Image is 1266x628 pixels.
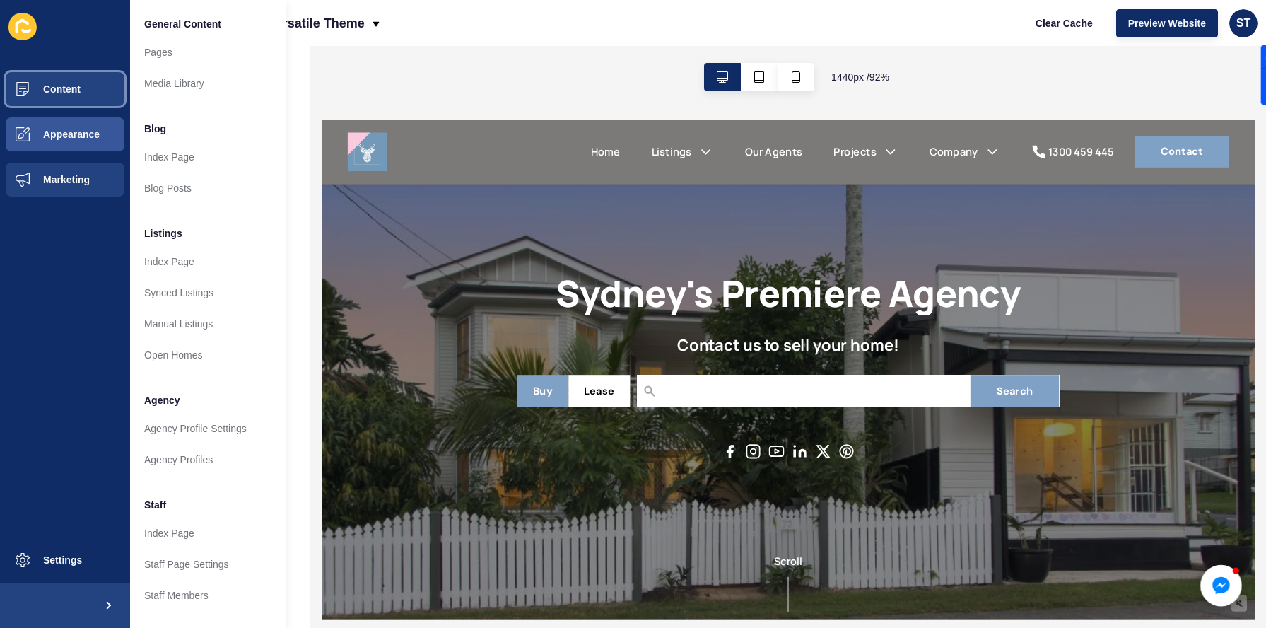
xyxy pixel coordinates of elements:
a: Agency Profile Settings [130,413,286,444]
a: Home [294,27,327,44]
a: Our Agents [462,27,524,44]
span: Preview Website [1128,16,1206,30]
span: Clear Cache [1036,16,1093,30]
a: Index Page [130,246,286,277]
button: Clear Cache [1024,9,1105,37]
button: Lease [269,279,336,314]
a: Contact [887,18,990,52]
a: 1300 459 445 [774,27,864,44]
button: Search [708,279,804,314]
h2: Contact us to sell your home! [388,235,630,256]
a: Agency Profiles [130,444,286,475]
span: General Content [144,17,221,31]
a: Synced Listings [130,277,286,308]
span: Agency [144,393,180,407]
a: Projects [558,27,605,44]
span: Listings [144,226,182,240]
div: 1300 459 445 [792,27,864,44]
a: Staff Page Settings [130,549,286,580]
div: Scroll [6,473,1012,537]
a: Media Library [130,68,286,99]
a: Index Page [130,141,286,173]
button: Preview Website [1116,9,1218,37]
a: Open Homes [130,339,286,371]
span: 1440 px / 92 % [831,70,889,84]
a: Listings [360,27,404,44]
span: Blog [144,122,166,136]
span: Staff [144,498,166,512]
a: Manual Listings [130,308,286,339]
a: Staff Members [130,580,286,611]
h1: Sydney's Premiere Agency [255,165,762,213]
button: Buy [213,279,269,314]
span: ST [1236,16,1250,30]
img: Company logo [28,14,71,57]
button: Open chat window [959,486,1004,531]
a: Company [663,27,716,44]
a: Pages [130,37,286,68]
a: Blog Posts [130,173,286,204]
a: Index Page [130,518,286,549]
